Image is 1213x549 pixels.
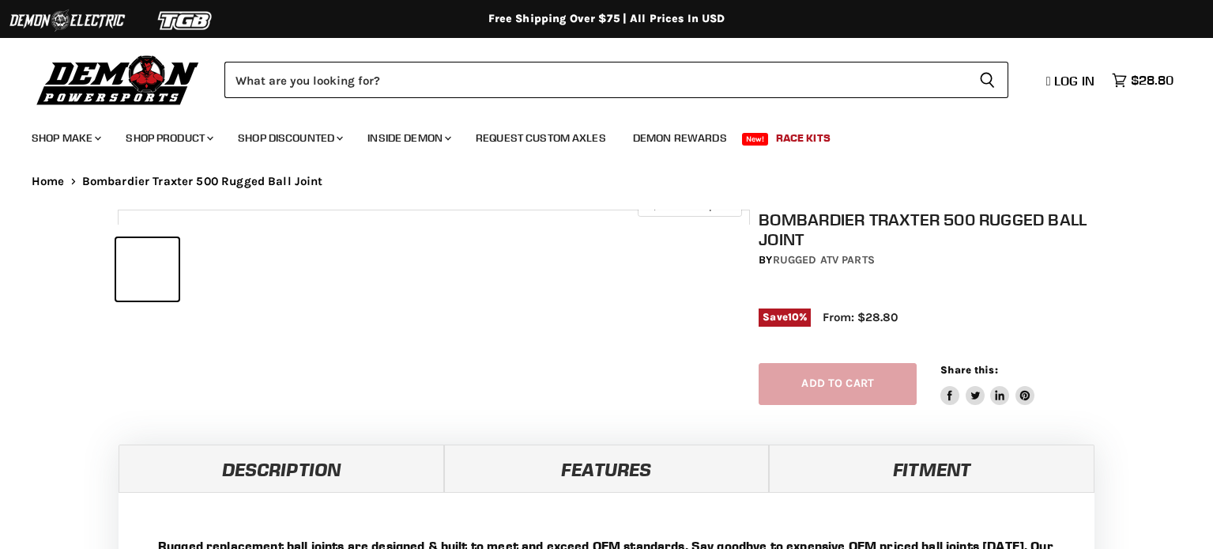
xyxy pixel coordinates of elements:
[940,363,1034,405] aside: Share this:
[116,238,179,301] button: Bombardier Traxter 500 Rugged Ball Joint thumbnail
[226,122,352,154] a: Shop Discounted
[764,122,842,154] a: Race Kits
[759,210,1104,249] h1: Bombardier Traxter 500 Rugged Ball Joint
[788,311,799,323] span: 10
[114,122,223,154] a: Shop Product
[646,199,733,211] span: Click to expand
[742,133,769,146] span: New!
[126,6,245,36] img: TGB Logo 2
[20,122,111,154] a: Shop Make
[119,445,444,492] a: Description
[224,62,966,98] input: Search
[759,309,811,326] span: Save %
[769,445,1094,492] a: Fitment
[966,62,1008,98] button: Search
[32,51,205,108] img: Demon Powersports
[621,122,739,154] a: Demon Rewards
[32,175,65,188] a: Home
[82,175,323,188] span: Bombardier Traxter 500 Rugged Ball Joint
[464,122,618,154] a: Request Custom Axles
[1104,69,1181,92] a: $28.80
[1054,73,1094,89] span: Log in
[1039,74,1104,88] a: Log in
[940,364,997,376] span: Share this:
[8,6,126,36] img: Demon Electric Logo 2
[1131,73,1173,88] span: $28.80
[823,310,898,324] span: From: $28.80
[759,252,1104,269] div: by
[444,445,770,492] a: Features
[224,62,1008,98] form: Product
[773,253,875,267] a: Rugged ATV Parts
[356,122,461,154] a: Inside Demon
[20,115,1170,154] ul: Main menu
